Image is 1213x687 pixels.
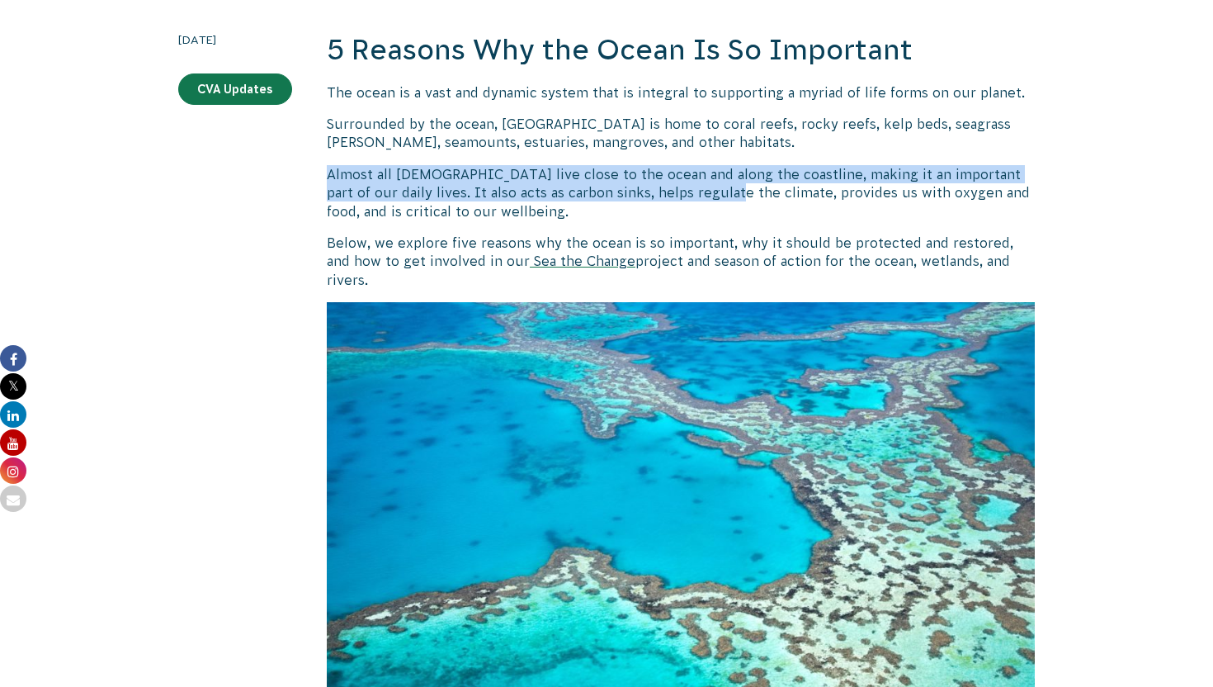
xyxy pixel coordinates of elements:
[327,167,1030,219] span: Almost all [DEMOGRAPHIC_DATA] live close to the ocean and along the coastline, making it an impor...
[327,235,1013,268] span: Below, we explore five reasons why the ocean is so important, why it should be protected and rest...
[178,73,292,105] a: CVA Updates
[327,31,1035,70] h2: 5 Reasons Why the Ocean Is So Important
[534,253,635,268] span: Sea the Change
[327,253,1010,287] span: project and season of action for the ocean, wetlands, and rivers.
[530,253,635,268] a: Sea the Change
[178,31,292,49] time: [DATE]
[327,116,1011,149] span: Surrounded by the ocean, [GEOGRAPHIC_DATA] is home to coral reefs, rocky reefs, kelp beds, seagra...
[327,85,1025,100] span: The ocean is a vast and dynamic system that is integral to supporting a myriad of life forms on o...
